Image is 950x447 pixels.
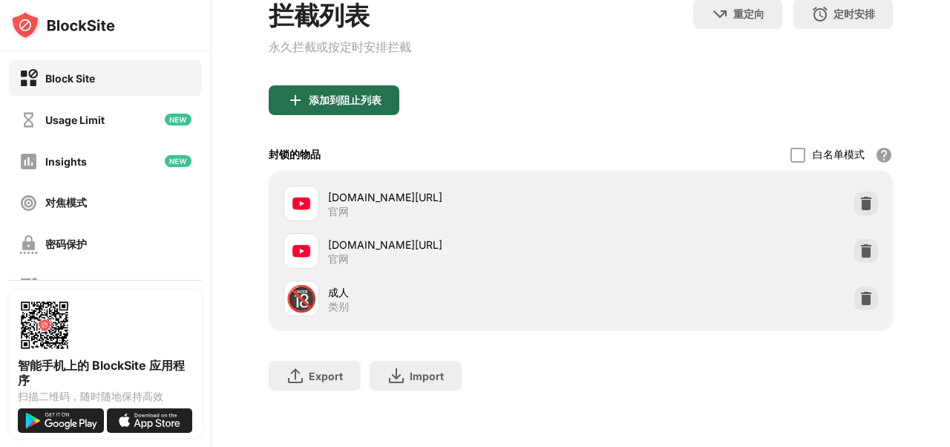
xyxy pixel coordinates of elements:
div: 智能手机上的 BlockSite 应用程序 [18,358,193,388]
img: new-icon.svg [165,114,191,125]
div: [DOMAIN_NAME][URL] [328,237,581,252]
img: password-protection-off.svg [19,235,38,254]
img: options-page-qr-code.png [18,298,71,352]
div: 永久拦截或按定时安排拦截 [269,39,411,56]
div: 重定向 [733,7,764,22]
div: Export [309,370,343,382]
img: get-it-on-google-play.svg [18,408,104,433]
div: Import [410,370,444,382]
img: download-on-the-app-store.svg [107,408,193,433]
img: favicons [292,242,310,260]
img: focus-off.svg [19,194,38,212]
div: 官网 [328,252,349,266]
div: Insights [45,155,87,168]
img: new-icon.svg [165,155,191,167]
div: Block Site [45,72,95,85]
div: 对焦模式 [45,196,87,210]
div: 自定义块页面 [45,279,108,293]
div: Usage Limit [45,114,105,126]
img: insights-off.svg [19,152,38,171]
img: favicons [292,195,310,212]
div: 成人 [328,284,581,300]
div: 添加到阻止列表 [309,94,381,106]
div: 封锁的物品 [269,148,321,162]
div: 白名单模式 [813,148,865,162]
div: 密码保护 [45,238,87,252]
div: [DOMAIN_NAME][URL] [328,189,581,205]
div: 🔞 [286,284,317,314]
div: 官网 [328,205,349,218]
img: time-usage-off.svg [19,111,38,129]
div: 扫描二维码，随时随地保持高效 [18,391,193,402]
img: logo-blocksite.svg [10,10,115,40]
div: 类别 [328,300,349,313]
img: block-on.svg [19,69,38,88]
div: 定时安排 [833,7,875,22]
img: customize-block-page-off.svg [19,277,38,296]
